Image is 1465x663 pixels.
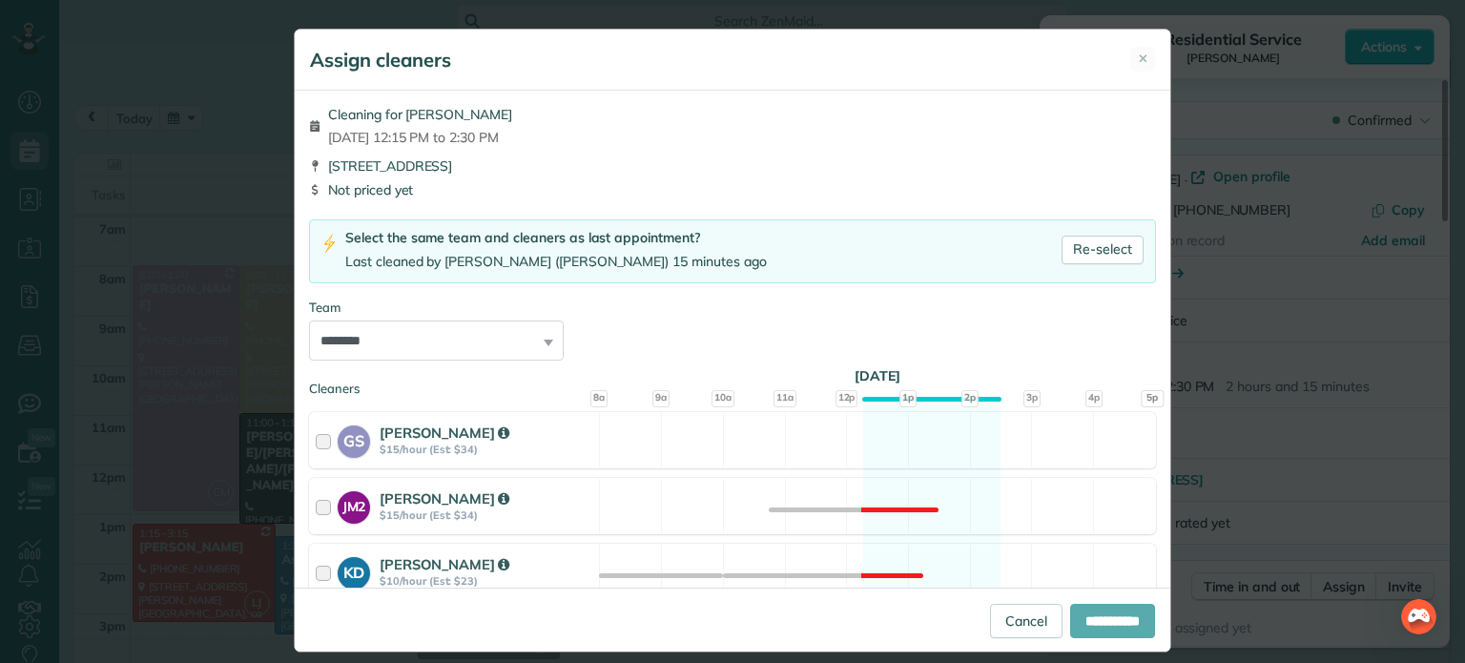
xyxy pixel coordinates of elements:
[338,491,370,517] strong: JM2
[338,557,370,584] strong: KD
[380,574,593,588] strong: $10/hour (Est: $23)
[1062,236,1144,264] a: Re-select
[1138,50,1148,68] span: ✕
[380,443,593,456] strong: $15/hour (Est: $34)
[321,234,338,254] img: lightning-bolt-icon-94e5364df696ac2de96d3a42b8a9ff6ba979493684c50e6bbbcda72601fa0d29.png
[380,508,593,522] strong: $15/hour (Est: $34)
[309,380,1156,385] div: Cleaners
[309,299,1156,317] div: Team
[380,489,509,508] strong: [PERSON_NAME]
[309,156,1156,176] div: [STREET_ADDRESS]
[990,604,1063,638] a: Cancel
[345,252,767,272] div: Last cleaned by [PERSON_NAME] ([PERSON_NAME]) 15 minutes ago
[338,425,370,452] strong: GS
[310,47,451,73] h5: Assign cleaners
[380,424,509,442] strong: [PERSON_NAME]
[380,555,509,573] strong: [PERSON_NAME]
[309,180,1156,199] div: Not priced yet
[345,228,767,248] div: Select the same team and cleaners as last appointment?
[328,128,512,147] span: [DATE] 12:15 PM to 2:30 PM
[328,105,512,124] span: Cleaning for [PERSON_NAME]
